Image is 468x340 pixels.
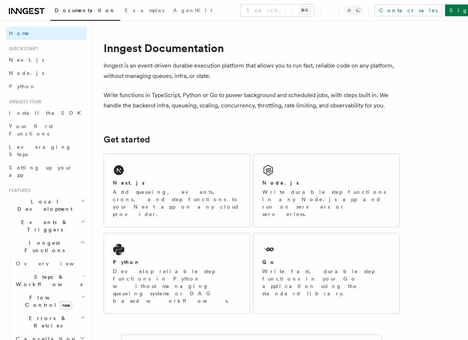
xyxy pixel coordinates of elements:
a: Next.js [6,53,87,66]
a: PythonDevelop reliable step functions in Python without managing queueing systems or DAG based wo... [104,233,250,314]
button: Steps & Workflows [13,270,87,291]
span: Documentation [55,7,116,13]
span: Local Development [6,198,81,213]
a: Setting up your app [6,161,87,182]
a: Documentation [50,2,120,21]
span: Node.js [9,70,44,76]
a: Node.jsWrite durable step functions in any Node.js app and run on servers or serverless. [253,154,400,227]
h1: Inngest Documentation [104,41,400,55]
button: Flow Controlnew [13,291,87,312]
h2: Go [262,258,276,266]
span: Next.js [9,57,44,63]
span: Home [9,30,30,37]
span: Flow Control [13,294,81,309]
h2: Next.js [113,179,145,186]
span: Install the SDK [9,110,85,116]
button: Toggle dark mode [345,6,363,15]
a: Leveraging Steps [6,140,87,161]
a: AgentKit [169,2,217,20]
button: Events & Triggers [6,216,87,236]
span: Errors & Retries [13,315,80,329]
a: Your first Functions [6,120,87,140]
a: Overview [13,257,87,270]
span: Inngest tour [6,99,41,105]
button: Local Development [6,195,87,216]
p: Write durable step functions in any Node.js app and run on servers or serverless. [262,188,390,218]
span: Overview [16,261,92,267]
span: Setting up your app [9,165,73,178]
a: Install the SDK [6,106,87,120]
button: Inngest Functions [6,236,87,257]
a: Contact sales [374,4,442,16]
a: GoWrite fast, durable step functions in your Go application using the standard library. [253,233,400,314]
p: Write functions in TypeScript, Python or Go to power background and scheduled jobs, with steps bu... [104,90,400,111]
span: Examples [125,7,164,13]
button: Errors & Retries [13,312,87,332]
a: Get started [104,134,150,145]
span: Inngest Functions [6,239,80,254]
span: AgentKit [173,7,212,13]
h2: Python [113,258,140,266]
a: Examples [120,2,169,20]
span: Events & Triggers [6,219,81,233]
button: Search...⌘K [240,4,314,16]
span: Features [6,188,31,193]
a: Python [6,80,87,93]
kbd: ⌘K [299,7,310,14]
p: Add queueing, events, crons, and step functions to your Next app on any cloud provider. [113,188,241,218]
span: Your first Functions [9,123,53,137]
span: new [60,301,72,309]
span: Python [9,83,36,89]
span: Steps & Workflows [13,273,83,288]
span: Leveraging Steps [9,144,71,157]
span: Quick start [6,46,38,52]
p: Write fast, durable step functions in your Go application using the standard library. [262,268,390,297]
a: Home [6,27,87,40]
p: Inngest is an event-driven durable execution platform that allows you to run fast, reliable code ... [104,61,400,81]
a: Node.js [6,66,87,80]
a: Next.jsAdd queueing, events, crons, and step functions to your Next app on any cloud provider. [104,154,250,227]
h2: Node.js [262,179,299,186]
p: Develop reliable step functions in Python without managing queueing systems or DAG based workflows. [113,268,241,305]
